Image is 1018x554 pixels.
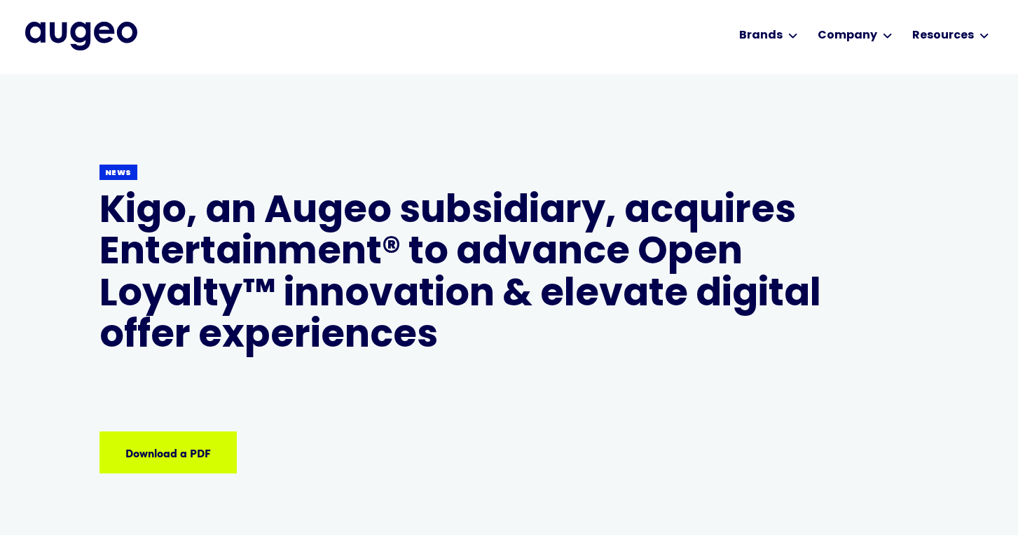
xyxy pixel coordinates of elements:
[206,444,291,461] div: Download a PDF
[114,444,199,461] div: Download a PDF
[818,27,877,44] div: Company
[21,444,106,461] div: Download a PDF
[105,168,132,179] div: News
[99,431,237,473] a: Download a PDF
[739,27,783,44] div: Brands
[25,22,137,50] img: Augeo's full logo in midnight blue.
[99,192,919,359] h1: Kigo, an Augeo subsidiary, acquires Entertainment® to advance Open Loyalty™ innovation & elevate ...
[25,22,137,50] a: home
[912,27,974,44] div: Resources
